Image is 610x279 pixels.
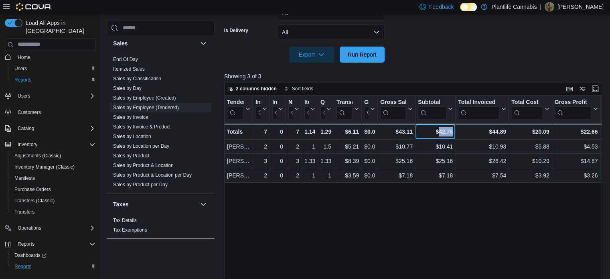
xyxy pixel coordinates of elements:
[418,98,453,119] button: Subtotal
[511,171,549,180] div: $3.92
[8,184,99,195] button: Purchase Orders
[255,142,267,151] div: 2
[14,140,41,149] button: Inventory
[113,95,176,101] a: Sales by Employee (Created)
[11,173,38,183] a: Manifests
[236,86,277,92] span: 2 columns hidden
[14,124,95,133] span: Catalog
[418,171,453,180] div: $7.18
[554,98,591,106] div: Gross Profit
[11,250,50,260] a: Dashboards
[113,134,151,139] a: Sales by Location
[590,84,600,94] button: Enter fullscreen
[11,151,64,161] a: Adjustments (Classic)
[336,171,359,180] div: $3.59
[458,127,506,136] div: $44.89
[418,156,453,166] div: $25.16
[199,200,208,209] button: Taxes
[418,98,446,119] div: Subtotal
[14,107,95,117] span: Customers
[8,63,99,74] button: Users
[554,127,598,136] div: $22.66
[554,156,598,166] div: $14.87
[8,261,99,272] button: Reports
[458,98,500,119] div: Total Invoiced
[113,181,168,188] span: Sales by Product per Day
[113,56,138,63] span: End Of Day
[227,98,244,106] div: Tendered Employee
[491,2,537,12] p: Plantlife Cannabis
[224,72,606,80] p: Showing 3 of 3
[380,171,413,180] div: $7.18
[18,109,41,116] span: Customers
[113,66,145,72] a: Itemized Sales
[288,98,293,119] div: Net Sold
[113,143,169,149] a: Sales by Location per Day
[511,142,549,151] div: $5.88
[272,98,277,119] div: Invoices Ref
[14,53,34,62] a: Home
[272,156,283,166] div: 0
[272,127,283,136] div: 0
[511,98,543,119] div: Total Cost
[289,47,334,63] button: Export
[380,127,413,136] div: $43.11
[227,98,250,119] button: Tendered Employee
[113,172,192,178] a: Sales by Product & Location per Day
[113,39,128,47] h3: Sales
[511,98,543,106] div: Total Cost
[255,156,267,166] div: 3
[255,98,267,119] button: Invoices Sold
[304,156,315,166] div: 1.33
[8,173,99,184] button: Manifests
[113,104,179,111] span: Sales by Employee (Tendered)
[8,195,99,206] button: Transfers (Classic)
[288,98,293,106] div: Net Sold
[14,263,31,270] span: Reports
[2,106,99,118] button: Customers
[554,98,591,119] div: Gross Profit
[18,141,37,148] span: Inventory
[11,75,34,85] a: Reports
[199,39,208,48] button: Sales
[380,98,406,119] div: Gross Sales
[336,127,359,136] div: $6.11
[14,140,95,149] span: Inventory
[113,153,150,159] span: Sales by Product
[380,98,406,106] div: Gross Sales
[545,2,554,12] div: Kearan Fenton
[557,2,604,12] p: [PERSON_NAME]
[320,142,331,151] div: 1.5
[227,142,250,151] div: [PERSON_NAME]
[320,98,331,119] button: Qty Per Transaction
[292,86,313,92] span: Sort fields
[2,123,99,134] button: Catalog
[14,252,47,259] span: Dashboards
[113,86,142,91] a: Sales by Day
[11,64,95,73] span: Users
[113,162,174,169] span: Sales by Product & Location
[14,186,51,193] span: Purchase Orders
[458,98,506,119] button: Total Invoiced
[2,222,99,234] button: Operations
[380,156,413,166] div: $25.16
[14,52,95,62] span: Home
[225,84,280,94] button: 2 columns hidden
[8,161,99,173] button: Inventory Manager (Classic)
[18,225,41,231] span: Operations
[272,171,283,180] div: 0
[288,127,299,136] div: 7
[227,171,250,180] div: [PERSON_NAME]
[14,91,33,101] button: Users
[320,127,331,136] div: 1.29
[14,223,95,233] span: Operations
[113,163,174,168] a: Sales by Product & Location
[320,171,331,180] div: 1
[336,98,353,119] div: Transaction Average
[272,98,283,119] button: Invoices Ref
[554,98,598,119] button: Gross Profit
[364,98,375,119] button: Gift Cards
[14,164,75,170] span: Inventory Manager (Classic)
